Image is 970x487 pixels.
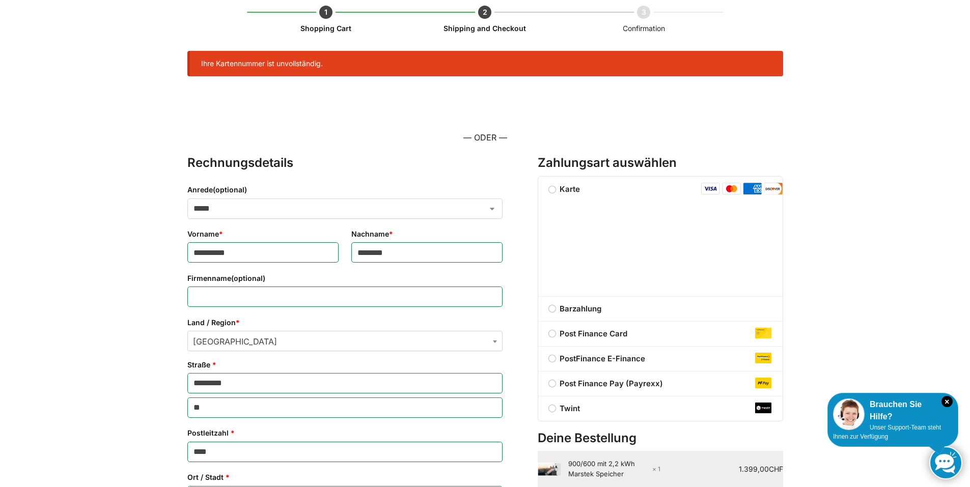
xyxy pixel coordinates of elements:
img: visa [701,183,720,195]
a: Shipping and Checkout [444,24,526,33]
div: Brauchen Sie Hilfe? [833,398,953,423]
label: Post Finance Pay (Payrexx) [538,378,783,390]
span: CHF [769,465,783,473]
label: Barzahlung [538,303,783,315]
i: Schließen [941,396,953,407]
bdi: 1.399,00 [739,465,783,473]
label: Nachname [351,228,503,240]
strong: × 1 [652,465,660,474]
img: Customer service [833,398,865,430]
img: Balkonkraftwerk mit Marstek Speicher [538,463,561,476]
img: mastercard [722,183,741,195]
img: discover [764,183,783,195]
h3: Rechnungsdetails [187,154,503,172]
img: amex [743,183,762,195]
form: Kasse [187,51,783,154]
label: PostFinance E-Finance [538,353,783,365]
img: post-finance-pay [755,378,771,388]
span: Schweiz [188,331,502,352]
span: Land / Region [187,331,503,351]
h3: Zahlungsart auswählen [538,154,783,172]
ul: Ihre Kartennummer ist unvollständig. [187,51,783,76]
label: Firmenname [187,273,503,284]
iframe: Sicherer Rahmen für schnelle Bezahlvorgänge [185,93,785,121]
span: Unser Support-Team steht Ihnen zur Verfügung [833,424,941,440]
p: — ODER — [187,131,783,145]
a: Shopping Cart [300,24,351,33]
span: Confirmation [623,24,665,33]
label: Ort / Stadt [187,472,503,483]
span: (optional) [231,274,265,282]
h3: Deine Bestellung [538,429,783,447]
div: 900/600 mit 2,2 kWh Marstek Speicher [568,459,660,479]
img: post-finance-card [755,328,771,338]
label: Post Finance Card [538,328,783,340]
img: twint [755,403,771,413]
iframe: Sicherer Eingaberahmen für Zahlungen [554,201,763,281]
label: Twint [538,403,783,415]
label: Postleitzahl [187,427,503,439]
label: Land / Region [187,317,503,328]
label: Straße [187,359,503,370]
label: Vorname [187,228,339,240]
span: (optional) [213,185,247,194]
label: Anrede [187,184,503,195]
img: post-finance-e-finance [755,353,771,363]
label: Karte [538,184,591,194]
